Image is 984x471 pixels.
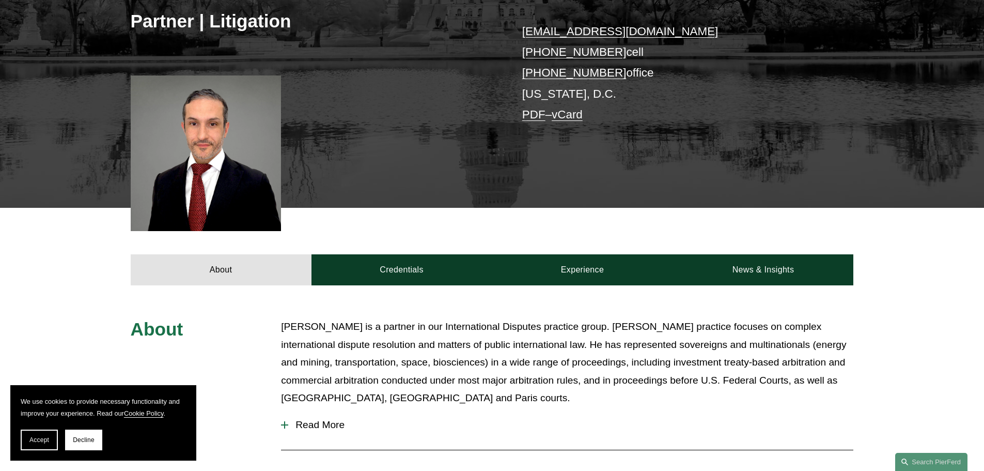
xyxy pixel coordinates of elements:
[673,254,853,285] a: News & Insights
[895,453,967,471] a: Search this site
[522,45,627,58] a: [PHONE_NUMBER]
[73,436,95,444] span: Decline
[65,430,102,450] button: Decline
[281,318,853,407] p: [PERSON_NAME] is a partner in our International Disputes practice group. [PERSON_NAME] practice f...
[522,66,627,79] a: [PHONE_NUMBER]
[522,108,545,121] a: PDF
[131,10,492,33] h3: Partner | Litigation
[10,385,196,461] section: Cookie banner
[522,25,718,38] a: [EMAIL_ADDRESS][DOMAIN_NAME]
[288,419,853,431] span: Read More
[131,254,311,285] a: About
[21,430,58,450] button: Accept
[522,21,823,126] p: cell office [US_STATE], D.C. –
[281,412,853,438] button: Read More
[131,319,183,339] span: About
[311,254,492,285] a: Credentials
[29,436,49,444] span: Accept
[492,254,673,285] a: Experience
[21,396,186,419] p: We use cookies to provide necessary functionality and improve your experience. Read our .
[124,409,164,417] a: Cookie Policy
[552,108,583,121] a: vCard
